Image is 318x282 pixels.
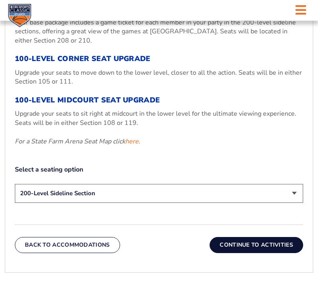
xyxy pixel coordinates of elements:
button: Back To Accommodations [15,237,120,253]
em: For a State Farm Arena Seat Map click . [15,137,140,146]
a: here [125,137,139,146]
label: Select a seating option [15,166,303,174]
h3: 100-Level Midcourt Seat Upgrade [15,96,303,105]
p: Your base package includes a game ticket for each member in your party in the 200-level sideline ... [15,18,303,45]
img: CBS Sports Classic [8,4,31,27]
button: Continue To Activities [210,237,303,253]
h3: 100-Level Corner Seat Upgrade [15,55,303,64]
p: Upgrade your seats to move down to the lower level, closer to all the action. Seats will be in ei... [15,69,303,87]
p: Upgrade your seats to sit right at midcourt in the lower level for the ultimate viewing experienc... [15,110,303,128]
